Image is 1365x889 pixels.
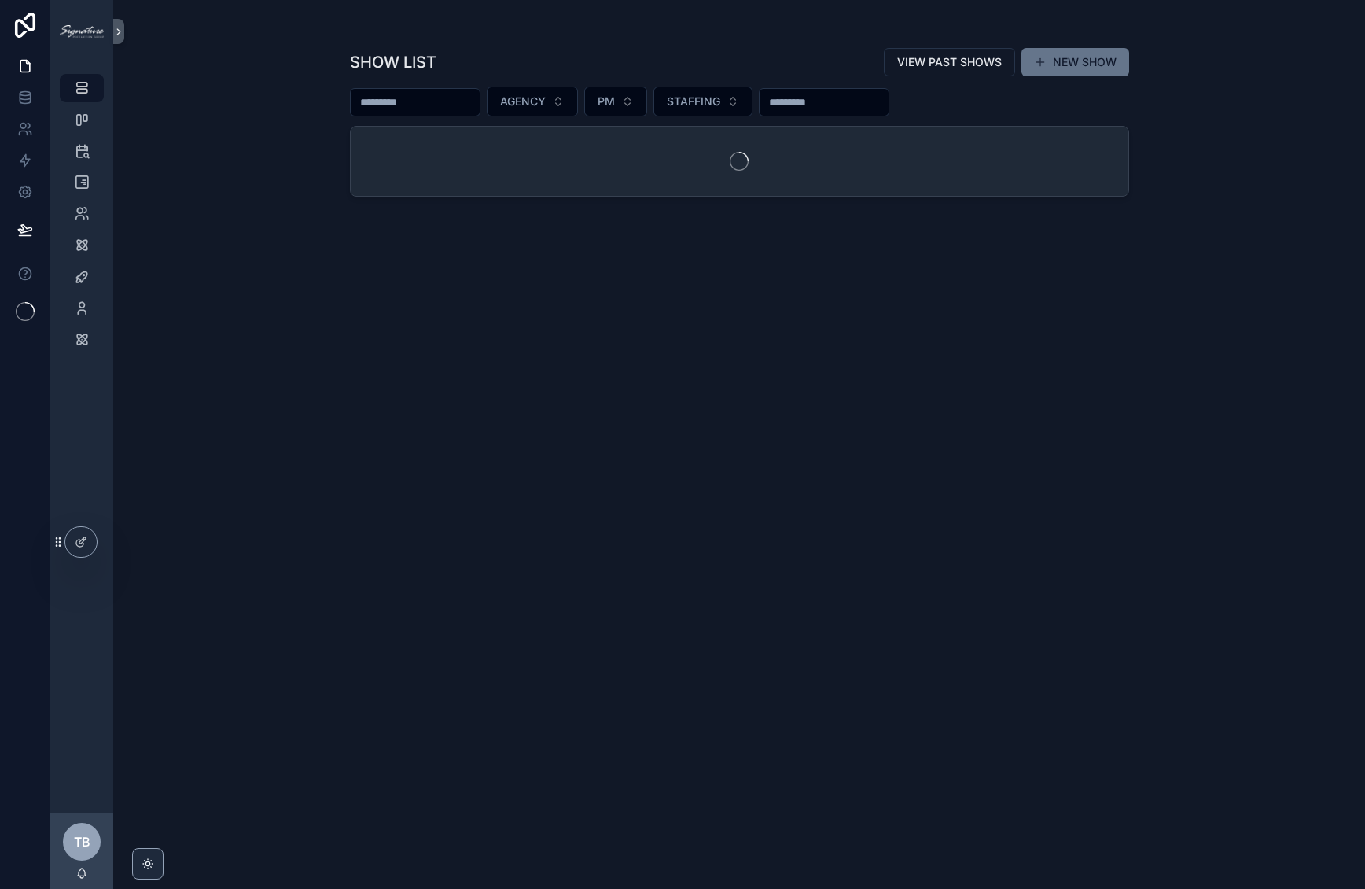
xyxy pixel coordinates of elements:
button: Select Button [487,87,578,116]
button: Select Button [584,87,647,116]
div: scrollable content [50,63,113,374]
h1: SHOW LIST [350,51,436,73]
img: App logo [60,25,104,38]
button: VIEW PAST SHOWS [884,48,1015,76]
button: Select Button [653,87,752,116]
span: TB [74,832,90,851]
span: AGENCY [500,94,546,109]
span: VIEW PAST SHOWS [897,54,1002,70]
span: STAFFING [667,94,720,109]
button: NEW SHOW [1021,48,1129,76]
span: PM [598,94,615,109]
